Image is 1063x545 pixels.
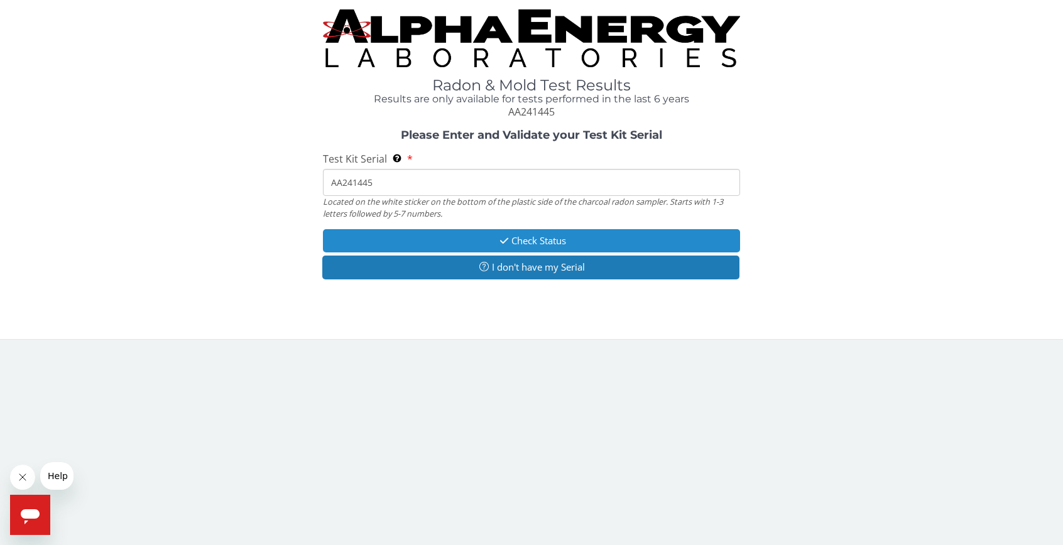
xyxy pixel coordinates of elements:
span: AA241445 [508,105,555,119]
iframe: Close message [10,465,35,490]
button: Check Status [323,229,741,252]
iframe: Message from company [40,462,74,490]
h4: Results are only available for tests performed in the last 6 years [323,94,741,105]
div: Located on the white sticker on the bottom of the plastic side of the charcoal radon sampler. Sta... [323,196,741,219]
button: I don't have my Serial [322,256,740,279]
strong: Please Enter and Validate your Test Kit Serial [401,128,662,142]
img: TightCrop.jpg [323,9,741,67]
iframe: Button to launch messaging window [10,495,50,535]
span: Test Kit Serial [323,152,387,166]
h1: Radon & Mold Test Results [323,77,741,94]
